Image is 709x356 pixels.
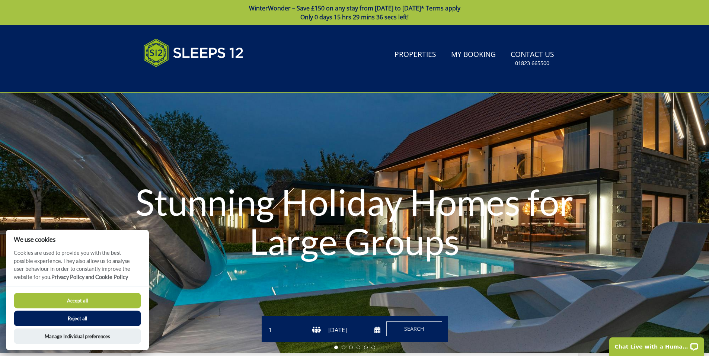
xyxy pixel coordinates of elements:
[106,167,603,276] h1: Stunning Holiday Homes for Large Groups
[508,46,557,71] a: Contact Us01823 665500
[327,324,380,336] input: Arrival Date
[14,311,141,326] button: Reject all
[300,13,409,21] span: Only 0 days 15 hrs 29 mins 36 secs left!
[392,46,439,63] a: Properties
[515,60,549,67] small: 01823 665500
[404,325,424,332] span: Search
[51,274,128,280] a: Privacy Policy and Cookie Policy
[14,293,141,308] button: Accept all
[448,46,499,63] a: My Booking
[6,249,149,286] p: Cookies are used to provide you with the best possible experience. They also allow us to analyse ...
[143,34,244,71] img: Sleeps 12
[604,333,709,356] iframe: LiveChat chat widget
[386,321,442,336] button: Search
[14,328,141,344] button: Manage Individual preferences
[6,236,149,243] h2: We use cookies
[140,76,218,82] iframe: Customer reviews powered by Trustpilot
